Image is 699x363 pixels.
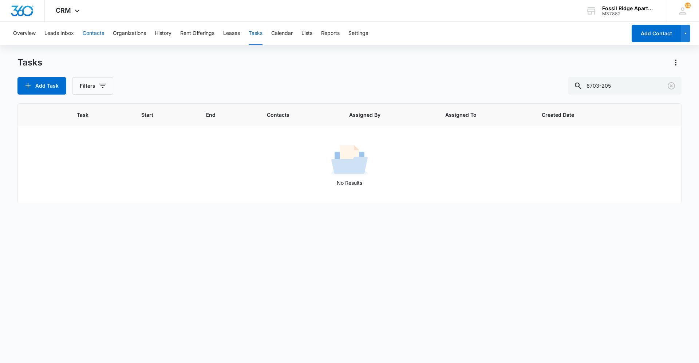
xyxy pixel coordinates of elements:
[18,179,681,187] p: No Results
[331,143,368,179] img: No Results
[349,111,417,119] span: Assigned By
[670,57,682,68] button: Actions
[206,111,239,119] span: End
[632,25,681,42] button: Add Contact
[113,22,146,45] button: Organizations
[568,77,682,95] input: Search Tasks
[77,111,113,119] span: Task
[301,22,312,45] button: Lists
[542,111,612,119] span: Created Date
[56,7,71,14] span: CRM
[602,5,655,11] div: account name
[141,111,178,119] span: Start
[13,22,36,45] button: Overview
[602,11,655,16] div: account id
[666,80,677,92] button: Clear
[223,22,240,45] button: Leases
[249,22,262,45] button: Tasks
[72,77,113,95] button: Filters
[17,57,42,68] h1: Tasks
[83,22,104,45] button: Contacts
[321,22,340,45] button: Reports
[180,22,214,45] button: Rent Offerings
[44,22,74,45] button: Leads Inbox
[155,22,171,45] button: History
[267,111,321,119] span: Contacts
[685,3,691,8] div: notifications count
[445,111,513,119] span: Assigned To
[685,3,691,8] span: 20
[271,22,293,45] button: Calendar
[348,22,368,45] button: Settings
[17,77,66,95] button: Add Task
